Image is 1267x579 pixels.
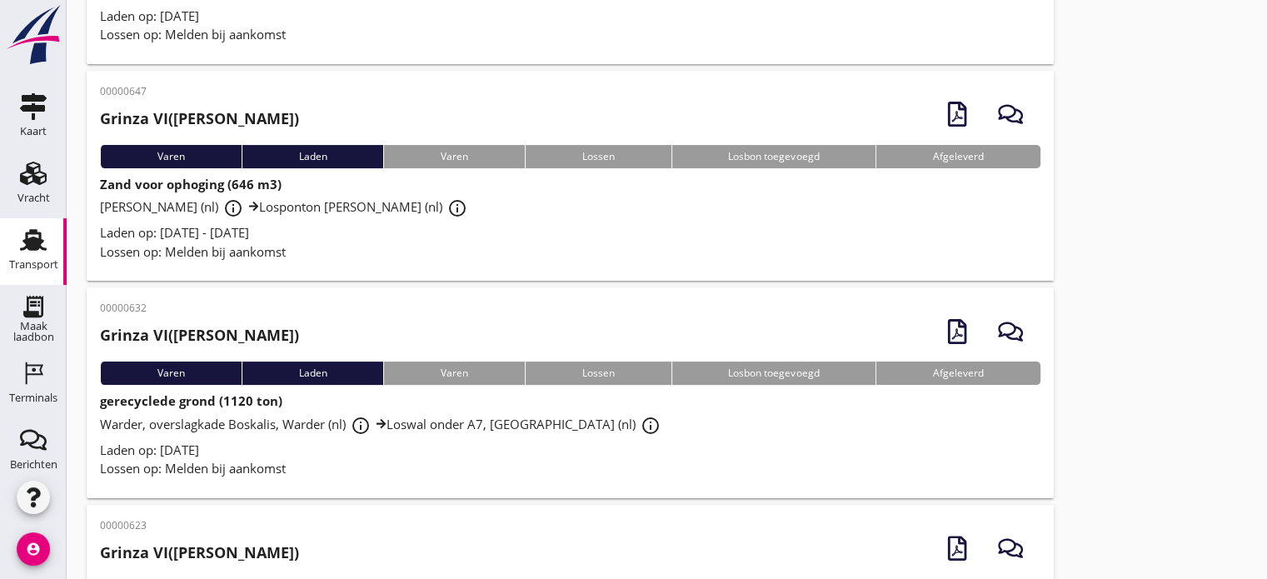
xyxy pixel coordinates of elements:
strong: Grinza VI [100,542,168,562]
span: Laden op: [DATE] [100,7,199,24]
div: Kaart [20,126,47,137]
div: Losbon toegevoegd [671,362,876,385]
div: Varen [100,145,242,168]
h2: ([PERSON_NAME]) [100,107,299,130]
div: Laden [242,362,384,385]
div: Losbon toegevoegd [671,145,876,168]
strong: gerecyclede grond (1120 ton) [100,392,282,409]
span: Warder, overslagkade Boskalis, Warder (nl) Loswal onder A7, [GEOGRAPHIC_DATA] (nl) [100,416,666,432]
div: Afgeleverd [875,145,1040,168]
i: info_outline [641,416,661,436]
h2: ([PERSON_NAME]) [100,324,299,347]
div: Laden [242,145,384,168]
strong: Grinza VI [100,325,168,345]
span: Laden op: [DATE] [100,442,199,458]
i: account_circle [17,532,50,566]
p: 00000647 [100,84,299,99]
span: [PERSON_NAME] (nl) Losponton [PERSON_NAME] (nl) [100,198,472,215]
p: 00000632 [100,301,299,316]
a: 00000647Grinza VI([PERSON_NAME])VarenLadenVarenLossenLosbon toegevoegdAfgeleverdZand voor ophogin... [87,71,1054,282]
div: Berichten [10,459,57,470]
span: Lossen op: Melden bij aankomst [100,243,286,260]
div: Terminals [9,392,57,403]
span: Lossen op: Melden bij aankomst [100,460,286,477]
div: Vracht [17,192,50,203]
div: Transport [9,259,58,270]
i: info_outline [351,416,371,436]
div: Varen [383,362,525,385]
i: info_outline [447,198,467,218]
h2: ([PERSON_NAME]) [100,542,299,564]
strong: Grinza VI [100,108,168,128]
p: 00000623 [100,518,299,533]
strong: Zand voor ophoging (646 m3) [100,176,282,192]
div: Lossen [525,145,671,168]
div: Varen [100,362,242,385]
span: Lossen op: Melden bij aankomst [100,26,286,42]
i: info_outline [223,198,243,218]
div: Varen [383,145,525,168]
img: logo-small.a267ee39.svg [3,4,63,66]
a: 00000632Grinza VI([PERSON_NAME])VarenLadenVarenLossenLosbon toegevoegdAfgeleverdgerecyclede grond... [87,287,1054,498]
div: Lossen [525,362,671,385]
div: Afgeleverd [875,362,1040,385]
span: Laden op: [DATE] - [DATE] [100,224,249,241]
